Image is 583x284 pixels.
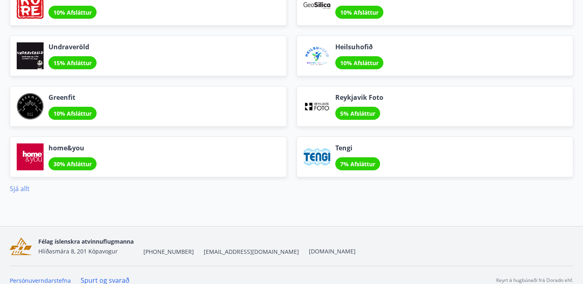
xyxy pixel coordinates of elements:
[340,110,375,117] span: 5% Afsláttur
[335,42,383,51] span: Heilsuhofið
[335,143,380,152] span: Tengi
[48,143,97,152] span: home&you
[53,9,92,16] span: 10% Afsláttur
[335,93,383,102] span: Reykjavik Foto
[340,9,378,16] span: 10% Afsláttur
[48,93,97,102] span: Greenfit
[204,248,299,256] span: [EMAIL_ADDRESS][DOMAIN_NAME]
[48,42,97,51] span: Undraveröld
[53,59,92,67] span: 15% Afsláttur
[10,238,32,255] img: FGYwLRsDkrbKU9IF3wjeuKl1ApL8nCcSRU6gK6qq.png
[38,238,134,245] span: Félag íslenskra atvinnuflugmanna
[496,277,573,284] p: Keyrt á hugbúnaði frá Dorado ehf.
[38,247,118,255] span: Hlíðasmára 8, 201 Kópavogur
[53,110,92,117] span: 10% Afsláttur
[340,160,375,168] span: 7% Afsláttur
[309,247,356,255] a: [DOMAIN_NAME]
[53,160,92,168] span: 30% Afsláttur
[340,59,378,67] span: 10% Afsláttur
[143,248,194,256] span: [PHONE_NUMBER]
[10,184,30,193] a: Sjá allt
